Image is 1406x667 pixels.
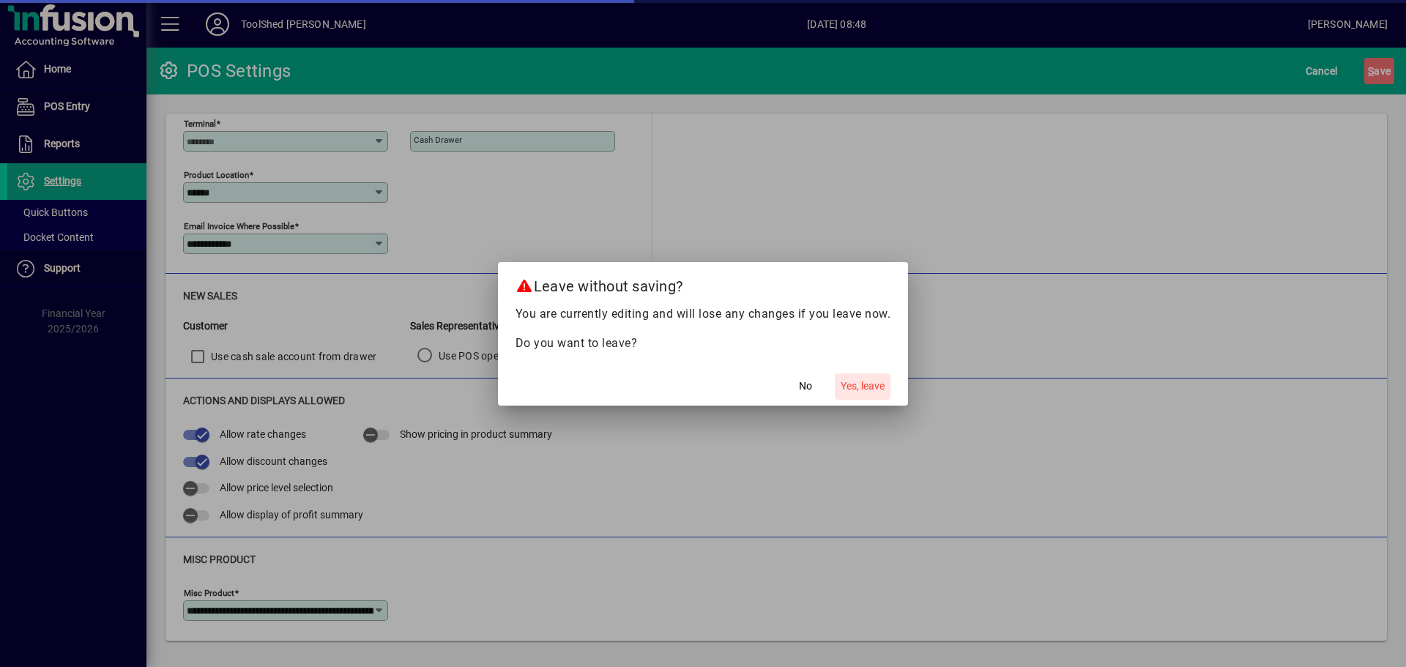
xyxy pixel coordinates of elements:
[841,379,885,394] span: Yes, leave
[782,373,829,400] button: No
[516,335,891,352] p: Do you want to leave?
[498,262,909,305] h2: Leave without saving?
[799,379,812,394] span: No
[516,305,891,323] p: You are currently editing and will lose any changes if you leave now.
[835,373,890,400] button: Yes, leave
